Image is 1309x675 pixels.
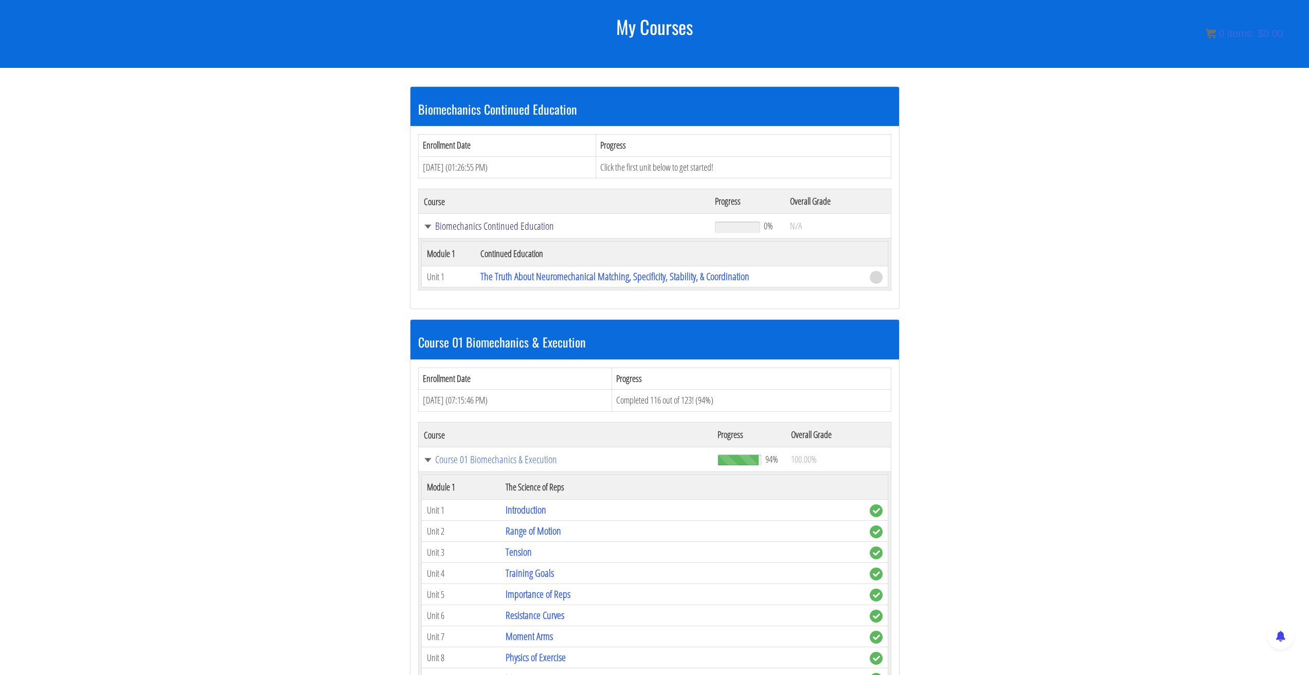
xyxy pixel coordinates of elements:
[418,102,891,116] h3: Biomechanics Continued Education
[418,335,891,349] h3: Course 01 Biomechanics & Execution
[870,568,883,580] span: complete
[870,525,883,538] span: complete
[421,242,475,266] th: Module 1
[1258,28,1283,39] bdi: 0.00
[1258,28,1263,39] span: $
[421,475,500,500] th: Module 1
[506,545,532,559] a: Tension
[506,587,570,601] a: Importance of Reps
[418,189,710,214] th: Course
[870,631,883,644] span: complete
[870,546,883,559] span: complete
[506,524,561,538] a: Range of Motion
[1218,28,1224,39] span: 0
[786,423,891,447] th: Overall Grade
[506,608,564,622] a: Resistance Curves
[418,156,596,178] td: [DATE] (01:26:55 PM)
[612,368,891,390] th: Progress
[480,269,749,283] a: The Truth About Neuromechanical Matching, Specificity, Stability, & Coordination
[765,453,778,465] span: 94%
[421,626,500,647] td: Unit 7
[870,652,883,665] span: complete
[870,610,883,623] span: complete
[596,134,891,156] th: Progress
[421,605,500,626] td: Unit 6
[421,500,500,521] td: Unit 1
[421,563,500,584] td: Unit 4
[506,650,566,664] a: Physics of Exercise
[500,475,864,500] th: The Science of Reps
[1206,28,1216,39] img: icon11.png
[785,189,891,214] th: Overall Grade
[1227,28,1254,39] span: items:
[764,220,773,231] span: 0%
[424,221,705,231] a: Biomechanics Continued Education
[506,629,553,643] a: Moment Arms
[786,447,891,472] td: 100.00%
[418,368,612,390] th: Enrollment Date
[418,390,612,412] td: [DATE] (07:15:46 PM)
[612,390,891,412] td: Completed 116 out of 123! (94%)
[710,189,784,214] th: Progress
[712,423,786,447] th: Progress
[424,454,708,465] a: Course 01 Biomechanics & Execution
[421,266,475,287] td: Unit 1
[870,504,883,517] span: complete
[421,542,500,563] td: Unit 3
[418,134,596,156] th: Enrollment Date
[475,242,864,266] th: Continued Education
[506,503,546,517] a: Introduction
[506,566,554,580] a: Training Goals
[1206,28,1283,39] a: 0 items: $0.00
[418,423,712,447] th: Course
[421,647,500,668] td: Unit 8
[785,214,891,239] td: N/A
[870,589,883,601] span: complete
[421,521,500,542] td: Unit 2
[421,584,500,605] td: Unit 5
[596,156,891,178] td: Click the first unit below to get started!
